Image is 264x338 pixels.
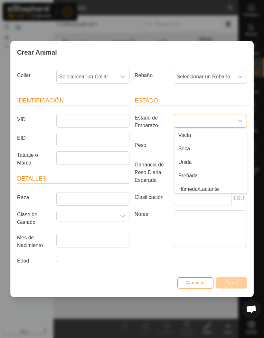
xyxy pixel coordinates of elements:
div: dropdown trigger [234,70,247,83]
span: - [56,258,58,263]
span: Seca [178,145,190,153]
a: Chat abierto [242,299,261,319]
label: EID [14,133,54,144]
li: Seca [174,142,247,155]
input: Seleccione o ingrese una Clase de Ganado [57,211,116,221]
ul: Option List [174,129,247,209]
header: Identificación [17,96,129,105]
span: Húmeda/Lactante [178,185,219,193]
span: Seleccionar un Collar [57,70,116,83]
span: Vacía [178,131,191,139]
label: Raza [14,192,54,203]
header: Detalles [17,174,129,183]
label: Ganancia de Peso Diaria Esperada [132,161,171,184]
header: Estado [135,96,247,105]
label: Peso [132,137,171,153]
label: Estado de Embarazo [132,114,171,129]
div: dropdown trigger [116,70,129,83]
label: Clase de Ganado [14,211,54,226]
span: Crear Animal [17,48,57,57]
label: VID [14,114,54,125]
div: dropdown trigger [234,114,247,127]
label: Notas [132,210,171,247]
label: Mes de Nacimiento [14,234,54,249]
span: Preñada [178,172,198,180]
li: Preñada [174,169,247,182]
button: Crear [216,277,247,289]
button: Cancelar [177,277,213,289]
label: Edad [14,257,54,265]
label: Rebaño [132,70,171,81]
span: Cancelar [186,280,205,285]
div: dropdown trigger [116,211,129,221]
label: Tatuaje o Marca [14,151,54,167]
li: Unida [174,156,247,169]
p-inputgroup-addon: LSU [231,192,247,205]
span: Unida [178,158,192,166]
span: Seleccionar un Rebaño [174,70,234,83]
li: Vacía [174,129,247,142]
span: Crear [225,280,238,285]
label: Collar [14,70,54,81]
label: Clasificación [132,192,171,203]
li: Húmeda/Lactante [174,183,247,196]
